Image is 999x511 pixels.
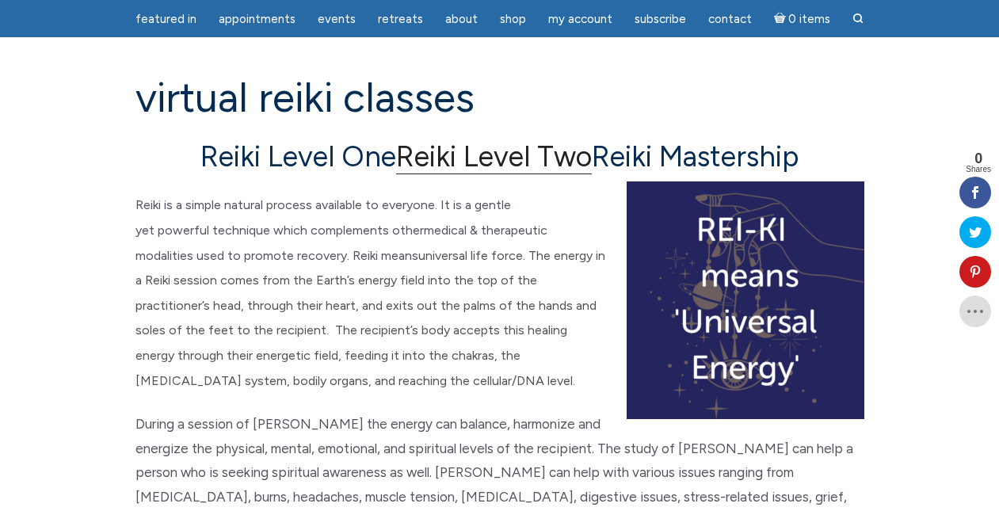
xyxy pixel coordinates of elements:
h1: Virtual Reiki Classes [135,75,864,120]
span: medical & therapeutic modalities used to promote recovery. Reiki means [135,223,547,263]
span: Reiki is a simple natural process available to everyone. It is a gentle yet powerful technique wh... [135,197,511,238]
a: About [436,4,487,35]
span: Appointments [219,12,296,26]
span: 0 [966,151,991,166]
a: Reiki Mastership [592,139,799,174]
span: Subscribe [635,12,686,26]
span: Contact [708,12,752,26]
span: 0 items [788,13,830,25]
i: Cart [774,12,789,26]
a: Events [308,4,365,35]
span: Shop [500,12,526,26]
span: Shares [966,166,991,174]
span: About [445,12,478,26]
span: My Account [548,12,612,26]
a: Reiki Level One [200,139,396,174]
span: Events [318,12,356,26]
a: Subscribe [625,4,696,35]
a: featured in [126,4,206,35]
span: featured in [135,12,196,26]
a: Retreats [368,4,433,35]
a: My Account [539,4,622,35]
span: universal life force. The energy in a Reiki session comes from the Earth’s energy field into the ... [135,248,605,388]
a: Reiki Level Two [396,139,592,174]
a: Cart0 items [765,2,841,35]
span: ther [400,223,424,238]
a: Shop [490,4,536,35]
span: Retreats [378,12,423,26]
a: Contact [699,4,761,35]
a: Appointments [209,4,305,35]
